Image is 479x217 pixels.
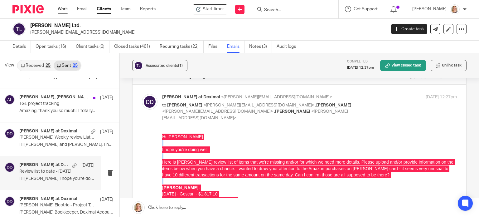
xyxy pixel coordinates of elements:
span: [PERSON_NAME] [167,103,202,107]
p: Review list to date - [DATE] [19,169,80,174]
a: Team [120,6,131,12]
span: Completed [347,60,368,63]
span: Associated clients [146,64,183,67]
a: View closed task [380,60,426,71]
img: svg%3E [12,22,26,36]
span: , [274,109,275,114]
p: Hi [PERSON_NAME] and [PERSON_NAME], I hope you're both doing... [19,142,113,147]
p: [PERSON_NAME][EMAIL_ADDRESS][DOMAIN_NAME] [30,29,382,36]
span: Start timer [203,6,224,12]
h4: [PERSON_NAME] at Deximal [19,196,77,202]
p: [DATE] [100,95,113,101]
img: Pixie [12,5,44,13]
div: 25 [46,63,51,68]
h4: [PERSON_NAME] at Deximal [19,129,77,134]
h2: [PERSON_NAME] Ltd. [30,22,312,29]
span: View [5,62,14,69]
p: TGE project tracking [19,101,94,106]
div: 25 [73,63,78,68]
p: [DATE] [100,129,113,135]
p: [PERSON_NAME] Electric - Project Tracking Options [19,203,94,208]
p: [DATE] [81,162,94,169]
a: Create task [391,24,427,34]
img: svg%3E [5,129,15,139]
a: Notes (3) [249,41,272,53]
span: <[PERSON_NAME][EMAIL_ADDRESS][DOMAIN_NAME]> [162,109,348,120]
a: Client tasks (0) [76,41,109,53]
img: svg%3E [134,61,143,70]
a: Clients [97,6,111,12]
button: Unlink task [431,60,467,71]
p: Amazing, thank you so much!! I totally... [19,108,113,114]
input: Search [264,7,320,13]
a: Emails [227,41,244,53]
span: Get Support [354,7,378,11]
p: [PERSON_NAME] Bookkeeper, Deximal Accounting... [19,210,113,215]
a: Recurring tasks (22) [160,41,204,53]
span: (1) [178,64,183,67]
p: [DATE] 12:27pm [426,94,457,101]
button: Associated clients(1) [132,60,187,71]
p: [PERSON_NAME] Weekly review List - [DATE] [19,135,94,140]
div: TG Schulz Ltd. [193,4,227,14]
p: [PERSON_NAME] [412,6,447,12]
a: Closed tasks (461) [114,41,155,53]
p: Hi [PERSON_NAME] I hope you're doing well! Here... [19,176,94,181]
a: Work [58,6,68,12]
img: Screenshot%202025-09-16%20114050.png [450,4,460,14]
a: Received25 [18,61,54,71]
span: [PERSON_NAME] at Deximal [162,95,220,99]
h4: [PERSON_NAME], [PERSON_NAME] [19,95,90,100]
img: svg%3E [5,95,15,105]
h4: [PERSON_NAME] at Deximal [19,162,69,168]
img: svg%3E [5,196,15,206]
span: [PERSON_NAME] [275,109,310,114]
p: [DATE] 12:37pm [347,65,374,70]
p: [DATE] [100,196,113,203]
a: Sent25 [54,61,80,71]
span: to [162,103,166,107]
a: Audit logs [277,41,301,53]
span: <[PERSON_NAME][EMAIL_ADDRESS][DOMAIN_NAME]> [162,109,273,114]
a: Open tasks (16) [36,41,71,53]
span: <[PERSON_NAME][EMAIL_ADDRESS][DOMAIN_NAME]> [203,103,314,107]
a: Reports [140,6,156,12]
img: svg%3E [5,162,15,172]
a: Details [12,41,31,53]
img: svg%3E [142,94,157,110]
a: Email [77,6,87,12]
span: <[PERSON_NAME][EMAIL_ADDRESS][DOMAIN_NAME]> [221,95,332,99]
a: Files [208,41,222,53]
span: [PERSON_NAME] [316,103,351,107]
